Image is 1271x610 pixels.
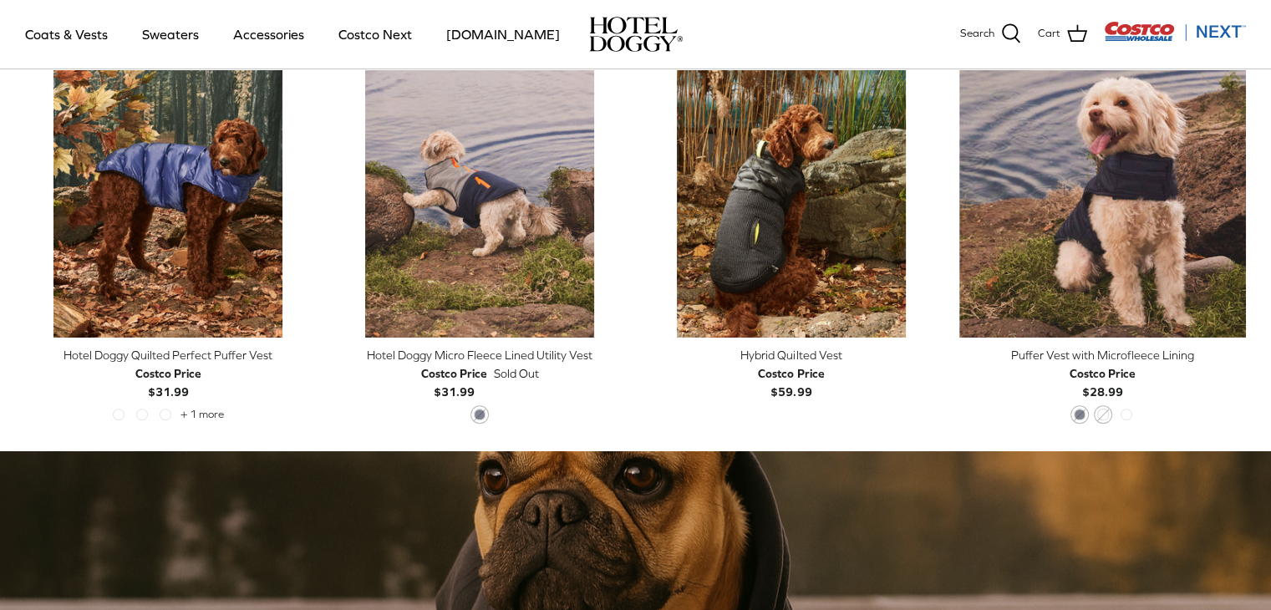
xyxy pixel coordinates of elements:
[10,6,123,63] a: Coats & Vests
[1038,25,1060,43] span: Cart
[25,346,312,364] div: Hotel Doggy Quilted Perfect Puffer Vest
[1038,23,1087,45] a: Cart
[25,51,312,338] a: Hotel Doggy Quilted Perfect Puffer Vest
[218,6,319,63] a: Accessories
[648,51,935,338] a: Hybrid Quilted Vest
[337,346,623,402] a: Hotel Doggy Micro Fleece Lined Utility Vest Costco Price$31.99 Sold Out
[589,17,683,52] a: hoteldoggy.com hoteldoggycom
[1104,21,1246,42] img: Costco Next
[589,17,683,52] img: hoteldoggycom
[135,364,201,383] div: Costco Price
[323,6,427,63] a: Costco Next
[1104,32,1246,44] a: Visit Costco Next
[1070,364,1136,383] div: Costco Price
[421,364,487,399] b: $31.99
[959,51,1246,338] a: Puffer Vest with Microfleece Lining
[960,25,994,43] span: Search
[337,51,623,338] a: Hotel Doggy Micro Fleece Lined Utility Vest
[648,346,935,364] div: Hybrid Quilted Vest
[960,23,1021,45] a: Search
[1070,364,1136,399] b: $28.99
[648,346,935,402] a: Hybrid Quilted Vest Costco Price$59.99
[959,346,1246,364] div: Puffer Vest with Microfleece Lining
[494,364,539,383] span: Sold Out
[135,364,201,399] b: $31.99
[25,346,312,402] a: Hotel Doggy Quilted Perfect Puffer Vest Costco Price$31.99
[959,346,1246,402] a: Puffer Vest with Microfleece Lining Costco Price$28.99
[431,6,575,63] a: [DOMAIN_NAME]
[758,364,824,399] b: $59.99
[758,364,824,383] div: Costco Price
[421,364,487,383] div: Costco Price
[127,6,214,63] a: Sweaters
[337,346,623,364] div: Hotel Doggy Micro Fleece Lined Utility Vest
[180,409,224,420] span: + 1 more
